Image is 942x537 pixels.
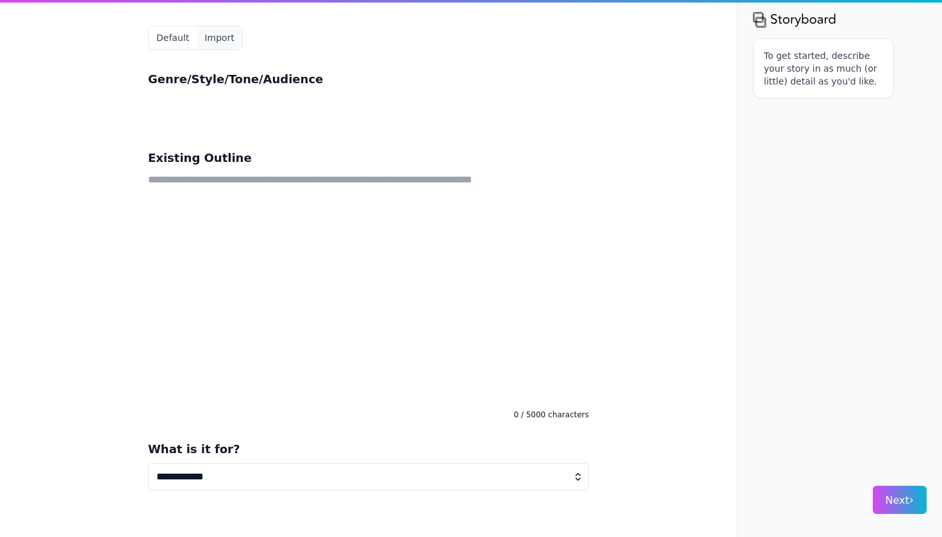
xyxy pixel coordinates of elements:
[886,494,914,506] span: Next
[909,493,914,506] span: ›
[753,10,836,28] img: storyboard
[149,26,197,49] button: Default
[148,149,589,167] h3: Existing Outline
[148,440,589,458] h3: What is it for?
[197,26,242,49] button: Import
[873,486,927,514] button: Next›
[764,49,883,88] p: To get started, describe your story in as much (or little) detail as you'd like.
[148,70,589,88] h3: Genre/Style/Tone/Audience
[148,410,589,420] div: 0 / 5000 characters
